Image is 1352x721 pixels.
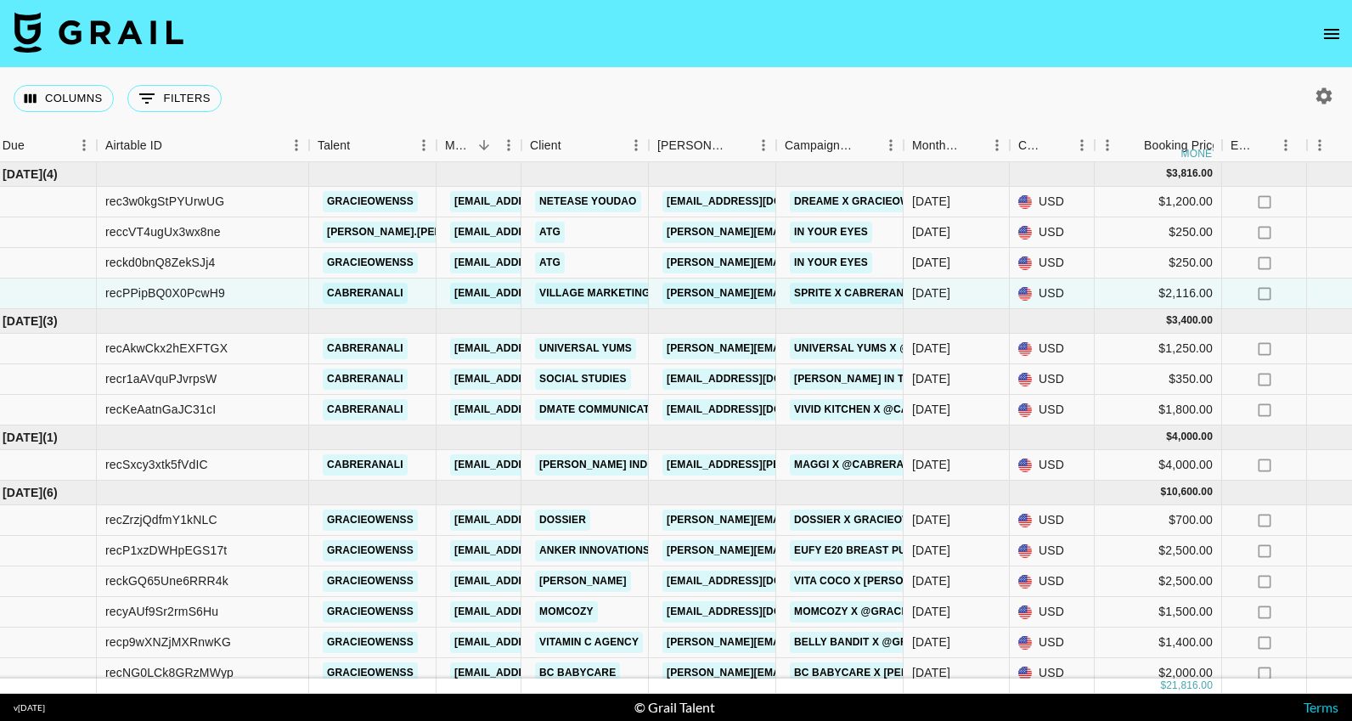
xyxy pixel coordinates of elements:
[535,399,679,420] a: DMATE Communications
[3,429,42,446] span: [DATE]
[105,370,217,387] div: recr1aAVquPJvrpsW
[450,601,727,622] a: [EMAIL_ADDRESS][PERSON_NAME][DOMAIN_NAME]
[662,338,939,359] a: [PERSON_NAME][EMAIL_ADDRESS][DOMAIN_NAME]
[323,510,418,531] a: gracieowenss
[1315,17,1349,51] button: open drawer
[535,338,636,359] a: Universal Yums
[912,401,950,418] div: Jun '25
[1120,133,1144,157] button: Sort
[105,542,227,559] div: recP1xzDWHpEGS17t
[1254,133,1278,157] button: Sort
[1010,334,1095,364] div: USD
[1095,597,1222,628] div: $1,500.00
[790,252,872,273] a: IN YOUR EYES
[437,129,521,162] div: Manager
[790,571,955,592] a: Vita Coco x [PERSON_NAME]
[535,510,590,531] a: Dossier
[1069,132,1095,158] button: Menu
[657,129,727,162] div: [PERSON_NAME]
[1273,132,1298,158] button: Menu
[450,540,727,561] a: [EMAIL_ADDRESS][PERSON_NAME][DOMAIN_NAME]
[1166,166,1172,181] div: $
[662,632,939,653] a: [PERSON_NAME][EMAIL_ADDRESS][DOMAIN_NAME]
[323,399,408,420] a: cabreranali
[535,252,565,273] a: ATG
[1010,658,1095,689] div: USD
[790,632,983,653] a: Belly Bandit x @GracieOwenss
[1095,450,1222,481] div: $4,000.00
[323,571,418,592] a: gracieowenss
[790,601,961,622] a: Momcozy x @Gracieowenss
[912,370,950,387] div: Jun '25
[97,129,309,162] div: Airtable ID
[1010,217,1095,248] div: USD
[521,129,649,162] div: Client
[535,632,643,653] a: Vitamin C Agency
[912,254,950,271] div: May '25
[535,283,655,304] a: Village Marketing
[1010,364,1095,395] div: USD
[878,132,904,158] button: Menu
[323,454,408,476] a: cabreranali
[450,222,727,243] a: [EMAIL_ADDRESS][PERSON_NAME][DOMAIN_NAME]
[912,572,950,589] div: Aug '25
[1172,313,1213,328] div: 3,400.00
[105,603,218,620] div: recyAUf9Sr2rmS6Hu
[912,284,950,301] div: May '25
[776,129,904,162] div: Campaign (Type)
[623,132,649,158] button: Menu
[1010,536,1095,566] div: USD
[790,222,872,243] a: IN YOUR EYES
[42,166,58,183] span: ( 4 )
[662,191,853,212] a: [EMAIL_ADDRESS][DOMAIN_NAME]
[1166,679,1213,693] div: 21,816.00
[450,338,727,359] a: [EMAIL_ADDRESS][PERSON_NAME][DOMAIN_NAME]
[1010,597,1095,628] div: USD
[411,132,437,158] button: Menu
[790,191,943,212] a: Dreame x Gracieowenss
[790,510,944,531] a: Dossier x Gracieowenss
[14,702,45,713] div: v [DATE]
[323,252,418,273] a: gracieowenss
[496,132,521,158] button: Menu
[1095,505,1222,536] div: $700.00
[1095,217,1222,248] div: $250.00
[105,401,216,418] div: recKeAatnGaJC31cI
[450,571,727,592] a: [EMAIL_ADDRESS][PERSON_NAME][DOMAIN_NAME]
[323,369,408,390] a: cabreranali
[1095,536,1222,566] div: $2,500.00
[450,283,727,304] a: [EMAIL_ADDRESS][PERSON_NAME][DOMAIN_NAME]
[535,540,699,561] a: Anker Innovations Limited
[105,511,217,528] div: recZrzjQdfmY1kNLC
[1160,679,1166,693] div: $
[323,662,418,684] a: gracieowenss
[904,129,1010,162] div: Month Due
[105,664,234,681] div: recNG0LCk8GRzMWyp
[25,133,48,157] button: Sort
[1010,566,1095,597] div: USD
[634,699,715,716] div: © Grail Talent
[649,129,776,162] div: Booker
[561,133,585,157] button: Sort
[912,223,950,240] div: May '25
[1010,248,1095,279] div: USD
[790,454,932,476] a: Maggi x @cabreranali
[790,283,1033,304] a: Sprite x cabreranali Short Form Video
[535,601,598,622] a: Momcozy
[854,133,878,157] button: Sort
[1166,430,1172,444] div: $
[1144,129,1219,162] div: Booking Price
[912,129,960,162] div: Month Due
[472,133,496,157] button: Sort
[1160,485,1166,499] div: $
[3,166,42,183] span: [DATE]
[662,662,1027,684] a: [PERSON_NAME][EMAIL_ADDRESS][PERSON_NAME][DOMAIN_NAME]
[1010,395,1095,425] div: USD
[662,540,1113,561] a: [PERSON_NAME][EMAIL_ADDRESS][PERSON_NAME][PERSON_NAME][DOMAIN_NAME]
[14,85,114,112] button: Select columns
[1010,129,1095,162] div: Currency
[450,252,727,273] a: [EMAIL_ADDRESS][PERSON_NAME][DOMAIN_NAME]
[42,313,58,330] span: ( 3 )
[450,369,727,390] a: [EMAIL_ADDRESS][PERSON_NAME][DOMAIN_NAME]
[790,662,975,684] a: Bc Babycare x [PERSON_NAME]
